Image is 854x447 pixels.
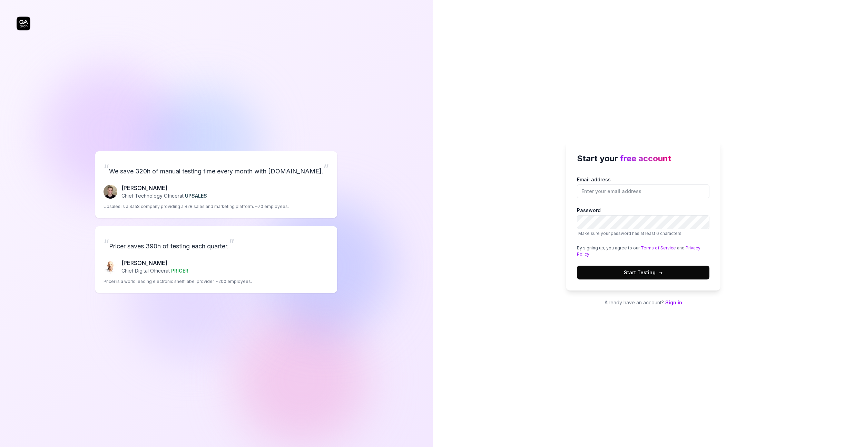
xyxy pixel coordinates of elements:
input: Email address [577,184,709,198]
span: UPSALES [185,193,207,199]
a: “Pricer saves 390h of testing each quarter.”Chris Chalkitis[PERSON_NAME]Chief Digital Officerat P... [95,226,337,293]
p: Chief Digital Officer at [121,267,188,274]
p: Pricer is a world leading electronic shelf label provider. ~200 employees. [104,278,252,285]
span: ” [323,161,329,177]
span: free account [620,153,671,163]
span: “ [104,236,109,251]
p: [PERSON_NAME] [121,259,188,267]
img: Chris Chalkitis [104,260,117,274]
input: PasswordMake sure your password has at least 6 characters [577,215,709,229]
span: PRICER [171,268,188,274]
p: Already have an account? [566,299,720,306]
a: Privacy Policy [577,245,700,257]
div: By signing up, you agree to our and [577,245,709,257]
button: Start Testing→ [577,266,709,279]
span: Make sure your password has at least 6 characters [578,231,681,236]
span: Start Testing [624,269,662,276]
img: Fredrik Seidl [104,185,117,199]
a: Terms of Service [641,245,676,250]
a: Sign in [665,299,682,305]
p: Pricer saves 390h of testing each quarter. [104,235,329,253]
h2: Start your [577,152,709,165]
p: We save 320h of manual testing time every month with [DOMAIN_NAME]. [104,160,329,178]
span: ” [229,236,234,251]
span: “ [104,161,109,177]
span: → [658,269,662,276]
p: Upsales is a SaaS company providing a B2B sales and marketing platform. ~70 employees. [104,203,289,210]
a: “We save 320h of manual testing time every month with [DOMAIN_NAME].”Fredrik Seidl[PERSON_NAME]Ch... [95,151,337,218]
p: [PERSON_NAME] [121,184,207,192]
label: Email address [577,176,709,198]
p: Chief Technology Officer at [121,192,207,199]
label: Password [577,207,709,237]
